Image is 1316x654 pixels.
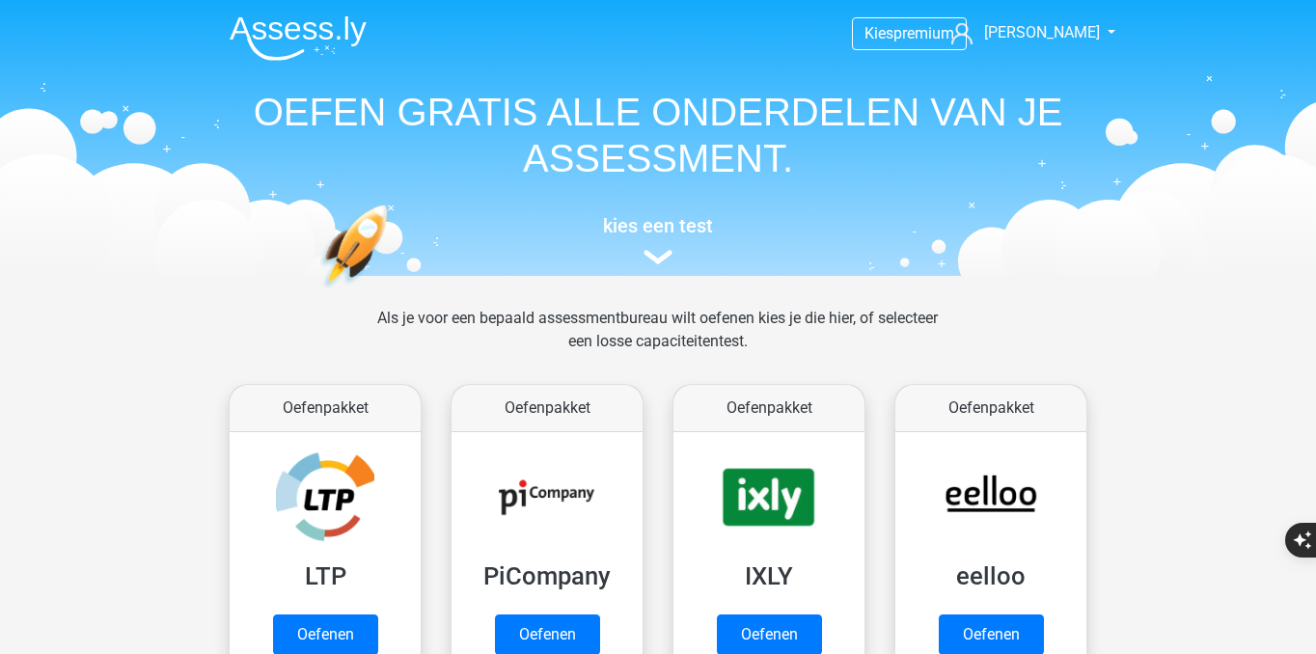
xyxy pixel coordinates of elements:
img: oefenen [320,204,462,379]
a: [PERSON_NAME] [944,21,1102,44]
img: Assessly [230,15,367,61]
h1: OEFEN GRATIS ALLE ONDERDELEN VAN JE ASSESSMENT. [214,89,1102,181]
a: Kiespremium [853,20,966,46]
span: [PERSON_NAME] [984,23,1100,41]
span: premium [893,24,954,42]
span: Kies [864,24,893,42]
div: Als je voor een bepaald assessmentbureau wilt oefenen kies je die hier, of selecteer een losse ca... [362,307,953,376]
img: assessment [644,250,672,264]
a: kies een test [214,214,1102,265]
h5: kies een test [214,214,1102,237]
